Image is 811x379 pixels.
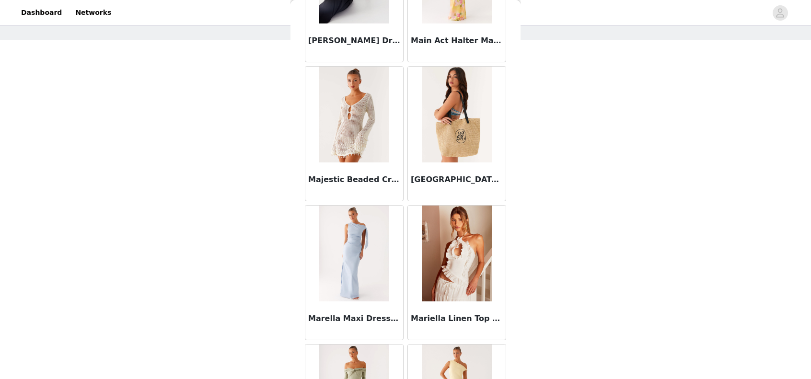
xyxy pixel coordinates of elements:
h3: [PERSON_NAME] Dress - Black [308,35,400,46]
img: Marella Maxi Dress - Blue [319,206,389,301]
a: Networks [70,2,117,23]
h3: Mariella Linen Top - White [411,313,503,324]
h3: Main Act Halter Maxi Dress - Sunburst Floral [411,35,503,46]
div: avatar [776,5,785,21]
h3: Marella Maxi Dress - Blue [308,313,400,324]
h3: Majestic Beaded Crochet Mini Dress - Ivory [308,174,400,185]
img: Maldives Woven Beach Bag - Natural [422,67,491,162]
img: Majestic Beaded Crochet Mini Dress - Ivory [319,67,389,162]
img: Mariella Linen Top - White [422,206,491,301]
a: Dashboard [15,2,68,23]
h3: [GEOGRAPHIC_DATA] [GEOGRAPHIC_DATA] Bag - Natural [411,174,503,185]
